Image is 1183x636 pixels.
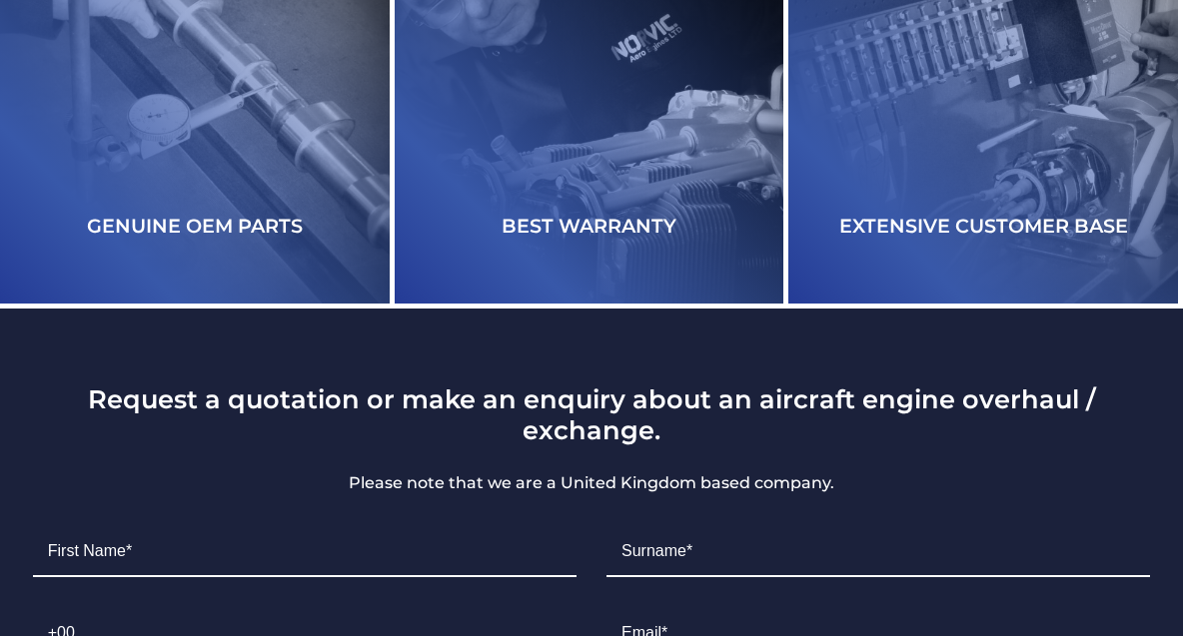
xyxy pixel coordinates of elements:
[395,164,784,288] h2: Best warranty
[606,527,1150,577] input: Surname*
[18,383,1166,445] h3: Request a quotation or make an enquiry about an aircraft engine overhaul / exchange.
[18,471,1166,495] p: Please note that we are a United Kingdom based company.
[788,164,1178,288] h2: Extensive customer base
[33,527,577,577] input: First Name*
